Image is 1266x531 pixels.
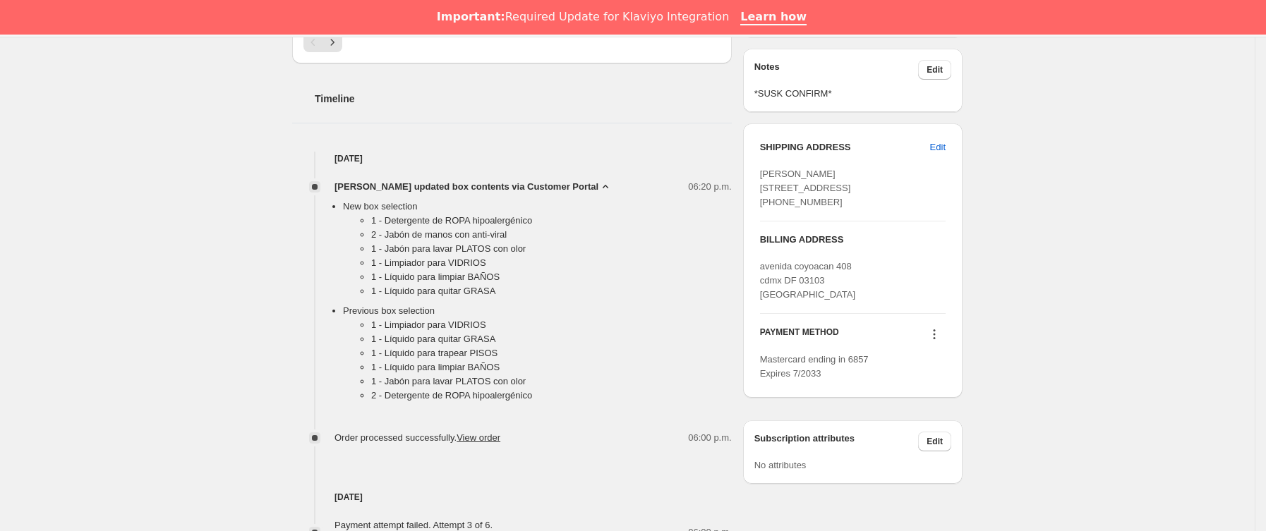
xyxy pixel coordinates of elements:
span: 06:20 p.m. [688,180,731,194]
span: [PERSON_NAME] [STREET_ADDRESS] [PHONE_NUMBER] [760,169,851,207]
a: Learn how [740,10,807,25]
div: Required Update for Klaviyo Integration [437,10,729,24]
li: 1 - Líquido para limpiar BAÑOS [371,270,732,284]
button: Edit [922,136,954,159]
h4: [DATE] [292,490,732,504]
li: 1 - Líquido para quitar GRASA [371,284,732,298]
li: Previous box selection [343,304,732,408]
span: No attributes [754,460,807,470]
span: Order processed successfully. [334,432,500,443]
nav: Paginación [303,32,721,52]
h3: Notes [754,60,919,80]
li: 1 - Detergente de ROPA hipoalergénico [371,214,732,228]
button: [PERSON_NAME] updated box contents via Customer Portal [334,180,613,194]
b: Important: [437,10,505,23]
button: Siguiente [322,32,342,52]
li: New box selection [343,200,732,304]
span: Edit [927,64,943,75]
li: 1 - Líquido para limpiar BAÑOS [371,360,732,374]
button: Edit [918,60,951,80]
span: avenida coyoacan 408 cdmx DF 03103 [GEOGRAPHIC_DATA] [760,261,855,300]
span: Mastercard ending in 6857 Expires 7/2033 [760,354,869,379]
span: Edit [930,140,946,154]
h3: SHIPPING ADDRESS [760,140,930,154]
h4: [DATE] [292,152,732,166]
li: 2 - Jabón de manos con anti-viral [371,228,732,242]
span: Edit [927,436,943,447]
span: *SUSK CONFIRM* [754,87,951,101]
li: 1 - Limpiador para VIDRIOS [371,256,732,270]
span: 06:00 p.m. [688,431,731,445]
h3: PAYMENT METHOD [760,326,839,346]
h2: Timeline [315,92,732,106]
span: [PERSON_NAME] updated box contents via Customer Portal [334,180,598,194]
li: 1 - Líquido para quitar GRASA [371,332,732,346]
a: View order [457,432,500,443]
h3: BILLING ADDRESS [760,233,946,247]
h3: Subscription attributes [754,432,919,451]
li: 1 - Jabón para lavar PLATOS con olor [371,374,732,389]
li: 2 - Detergente de ROPA hipoalergénico [371,389,732,403]
li: 1 - Limpiador para VIDRIOS [371,318,732,332]
li: 1 - Líquido para trapear PISOS [371,346,732,360]
button: Edit [918,432,951,451]
li: 1 - Jabón para lavar PLATOS con olor [371,242,732,256]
